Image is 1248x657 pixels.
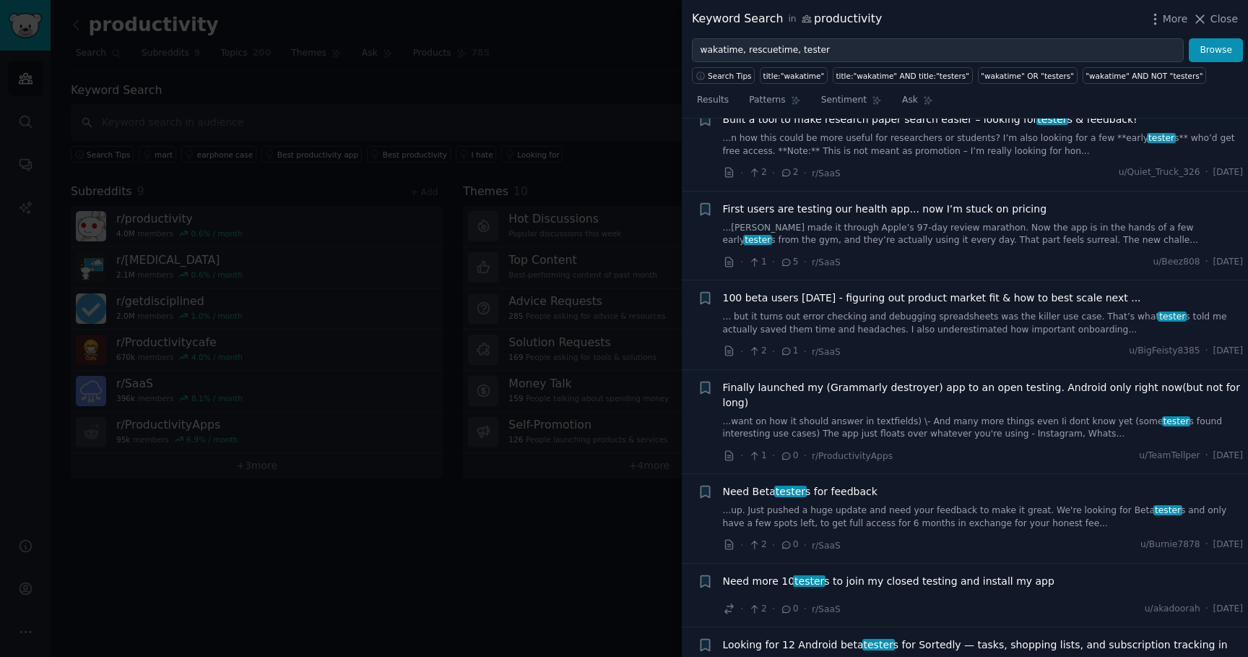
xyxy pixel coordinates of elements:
[780,538,798,551] span: 0
[897,89,938,119] a: Ask
[723,416,1244,441] a: ...want on how it should answer in textfields) \- And many more things even Ii dont know yet (som...
[740,254,743,270] span: ·
[1145,603,1200,616] span: u/akadoorah
[1213,603,1243,616] span: [DATE]
[772,601,775,617] span: ·
[1205,603,1208,616] span: ·
[740,448,743,463] span: ·
[1147,133,1176,143] span: tester
[748,538,766,551] span: 2
[723,484,877,499] span: Need Beta s for feedback
[1158,312,1187,322] span: tester
[744,89,805,119] a: Patterns
[1129,345,1200,358] span: u/BigFeisty8385
[788,13,796,26] span: in
[1140,538,1200,551] span: u/Burnie7878
[723,112,1137,127] span: Built a tool to make research paper search easier – looking for s & feedback!
[723,574,1054,589] span: Need more 10 s to join my closed testing and install my app
[816,89,887,119] a: Sentiment
[1162,416,1191,426] span: tester
[1153,505,1182,515] span: tester
[1163,12,1188,27] span: More
[804,166,807,181] span: ·
[804,254,807,270] span: ·
[821,94,867,107] span: Sentiment
[723,380,1244,411] a: Finally launched my (Grammarly destroyer) app to an open testing. Android only right now(but not ...
[981,71,1074,81] div: "wakatime" OR "testers"
[740,601,743,617] span: ·
[723,222,1244,247] a: ...[PERSON_NAME] made it through Apple’s 97-day review marathon. Now the app is in the hands of a...
[1205,256,1208,269] span: ·
[723,202,1047,217] a: First users are testing our health app... now I’m stuck on pricing
[772,448,775,463] span: ·
[749,94,785,107] span: Patterns
[748,603,766,616] span: 2
[723,112,1137,127] a: Built a tool to make research paper search easier – looking fortesters & feedback!
[723,504,1244,530] a: ...up. Just pushed a huge update and need your feedback to make it great. We're looking for Betat...
[1210,12,1238,27] span: Close
[1153,256,1200,269] span: u/Beez808
[740,166,743,181] span: ·
[1036,113,1069,125] span: tester
[1213,256,1243,269] span: [DATE]
[740,538,743,553] span: ·
[812,257,841,267] span: r/SaaS
[723,311,1244,336] a: ... but it turns out error checking and debugging spreadsheets was the killer use case. That’s wh...
[748,345,766,358] span: 2
[740,344,743,359] span: ·
[748,256,766,269] span: 1
[804,538,807,553] span: ·
[1205,345,1208,358] span: ·
[780,256,798,269] span: 5
[723,291,1141,306] a: 100 beta users [DATE] - figuring out product market fit & how to best scale next ...
[763,71,825,81] div: title:"wakatime"
[1085,71,1202,81] div: "wakatime" AND NOT "testers"
[1213,345,1243,358] span: [DATE]
[723,484,877,499] a: Need Betatesters for feedback
[760,67,828,84] a: title:"wakatime"
[692,67,755,84] button: Search Tips
[723,132,1244,158] a: ...n how this could be more useful for researchers or students? I’m also looking for a few **earl...
[804,601,807,617] span: ·
[833,67,973,84] a: title:"wakatime" AND title:"testers"
[772,538,775,553] span: ·
[1192,12,1238,27] button: Close
[1119,166,1200,179] span: u/Quiet_Truck_326
[1139,450,1200,463] span: u/TeamTellper
[1205,166,1208,179] span: ·
[862,639,895,650] span: tester
[708,71,752,81] span: Search Tips
[902,94,918,107] span: Ask
[692,10,882,28] div: Keyword Search productivity
[812,451,893,461] span: r/ProductivityApps
[1213,166,1243,179] span: [DATE]
[748,450,766,463] span: 1
[804,344,807,359] span: ·
[793,575,825,587] span: tester
[812,168,841,179] span: r/SaaS
[978,67,1078,84] a: "wakatime" OR "testers"
[780,603,798,616] span: 0
[1148,12,1188,27] button: More
[780,345,798,358] span: 1
[772,254,775,270] span: ·
[804,448,807,463] span: ·
[812,541,841,551] span: r/SaaS
[697,94,729,107] span: Results
[748,166,766,179] span: 2
[774,486,807,497] span: tester
[692,38,1184,63] input: Try a keyword related to your business
[772,166,775,181] span: ·
[1213,538,1243,551] span: [DATE]
[780,166,798,179] span: 2
[812,604,841,614] span: r/SaaS
[812,347,841,357] span: r/SaaS
[1189,38,1243,63] button: Browse
[836,71,969,81] div: title:"wakatime" AND title:"testers"
[1205,538,1208,551] span: ·
[743,235,772,245] span: tester
[1083,67,1206,84] a: "wakatime" AND NOT "testers"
